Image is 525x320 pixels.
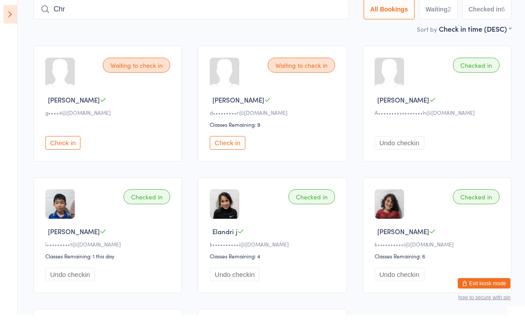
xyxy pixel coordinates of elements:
span: Elandri j [212,232,237,241]
button: Check in [210,141,245,155]
div: Checked in [453,63,499,78]
div: A•••••••••••••••••h@[DOMAIN_NAME] [375,114,502,121]
button: Undo checkin [375,141,424,155]
div: l•••••••••t@[DOMAIN_NAME] [45,246,173,253]
span: [PERSON_NAME] [48,232,100,241]
img: image1718783476.png [45,195,75,224]
button: Undo checkin [375,273,424,287]
div: Classes Remaining: 9 [210,126,337,133]
div: Waiting to check in [103,63,170,78]
div: k••••••••••i@[DOMAIN_NAME] [375,246,502,253]
div: d•••••••••r@[DOMAIN_NAME] [210,114,337,121]
div: Checked in [124,195,170,210]
button: how to secure with pin [458,299,510,305]
button: Check in [45,141,80,155]
div: 2 [448,11,451,18]
button: Exit kiosk mode [458,283,510,294]
span: [PERSON_NAME] [48,100,100,110]
span: [PERSON_NAME] [212,100,264,110]
div: g••••4@[DOMAIN_NAME] [45,114,173,121]
span: [PERSON_NAME] [377,100,429,110]
div: Checked in [453,195,499,210]
button: Waiting2 [419,4,458,25]
div: Classes Remaining: 4 [210,257,337,265]
button: Undo checkin [45,273,95,287]
button: All Bookings [364,4,415,25]
button: Undo checkin [210,273,259,287]
div: Check in time (DESC) [439,29,511,39]
input: Search [33,4,349,25]
div: 6 [501,11,505,18]
div: Waiting to check in [268,63,335,78]
div: k••••••••••i@[DOMAIN_NAME] [210,246,337,253]
img: image1718782486.png [375,195,404,224]
label: Sort by [417,30,437,39]
div: Classes Remaining: 1 this day [45,257,173,265]
img: image1718782436.png [210,195,239,224]
span: [PERSON_NAME] [377,232,429,241]
button: Checked in6 [462,4,512,25]
div: Checked in [288,195,335,210]
div: Classes Remaining: 6 [375,257,502,265]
